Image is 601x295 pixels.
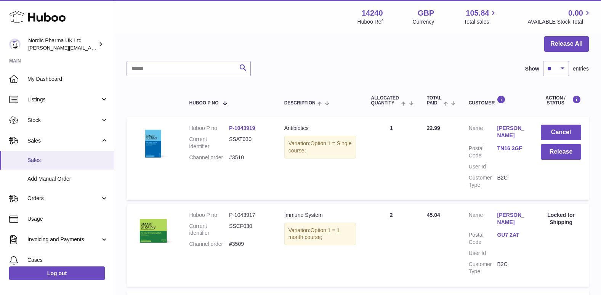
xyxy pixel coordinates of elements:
[229,154,269,161] dd: #3510
[497,231,526,239] a: GU7 2AT
[27,117,100,124] span: Stock
[27,195,100,202] span: Orders
[527,18,592,26] span: AVAILABLE Stock Total
[371,96,400,106] span: ALLOCATED Quantity
[27,257,108,264] span: Cases
[541,125,581,140] button: Cancel
[9,38,21,50] img: joe.plant@parapharmdev.com
[288,140,352,154] span: Option 1 = Single course;
[427,96,442,106] span: Total paid
[134,125,172,163] img: 2.png
[134,212,172,250] img: Immune_System_30sachets_FrontFace.png
[27,215,108,223] span: Usage
[497,125,526,139] a: [PERSON_NAME]
[288,227,340,240] span: Option 1 = 1 month course;
[189,101,218,106] span: Huboo P no
[413,18,434,26] div: Currency
[189,136,229,150] dt: Current identifier
[469,174,497,189] dt: Customer Type
[497,212,526,226] a: [PERSON_NAME]
[427,125,440,131] span: 22.99
[364,117,419,200] td: 1
[573,65,589,72] span: entries
[541,212,581,226] div: Locked for Shipping
[469,231,497,246] dt: Postal Code
[497,145,526,152] a: TN16 3GF
[229,223,269,237] dd: SSCF030
[469,212,497,228] dt: Name
[189,154,229,161] dt: Channel order
[544,36,589,52] button: Release All
[28,45,153,51] span: [PERSON_NAME][EMAIL_ADDRESS][DOMAIN_NAME]
[464,8,498,26] a: 105.84 Total sales
[284,136,356,159] div: Variation:
[229,125,255,131] a: P-1043919
[189,125,229,132] dt: Huboo P no
[525,65,539,72] label: Show
[284,212,356,219] div: Immune System
[9,266,105,280] a: Log out
[27,175,108,183] span: Add Manual Order
[568,8,583,18] span: 0.00
[466,8,489,18] span: 105.84
[284,223,356,245] div: Variation:
[464,18,498,26] span: Total sales
[497,261,526,275] dd: B2C
[28,37,97,51] div: Nordic Pharma UK Ltd
[27,236,100,243] span: Invoicing and Payments
[362,8,383,18] strong: 14240
[364,204,419,287] td: 2
[469,261,497,275] dt: Customer Type
[427,212,440,218] span: 45.04
[27,75,108,83] span: My Dashboard
[229,212,269,219] dd: P-1043917
[189,240,229,248] dt: Channel order
[469,125,497,141] dt: Name
[229,136,269,150] dd: SSAT030
[418,8,434,18] strong: GBP
[497,174,526,189] dd: B2C
[469,95,526,106] div: Customer
[357,18,383,26] div: Huboo Ref
[469,250,497,257] dt: User Id
[527,8,592,26] a: 0.00 AVAILABLE Stock Total
[27,157,108,164] span: Sales
[189,212,229,219] dt: Huboo P no
[284,101,316,106] span: Description
[189,223,229,237] dt: Current identifier
[229,240,269,248] dd: #3509
[541,95,581,106] div: Action / Status
[27,137,100,144] span: Sales
[469,163,497,170] dt: User Id
[469,145,497,159] dt: Postal Code
[27,96,100,103] span: Listings
[284,125,356,132] div: Antibiotics
[541,144,581,160] button: Release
